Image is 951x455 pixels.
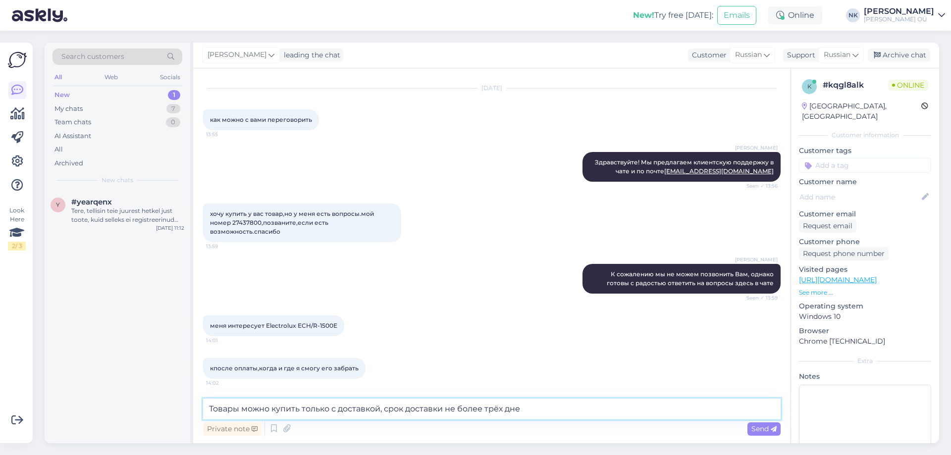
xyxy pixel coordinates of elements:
[54,145,63,154] div: All
[210,322,337,329] span: меня интересует Electrolux ECH/R-1500E
[783,50,815,60] div: Support
[807,83,812,90] span: k
[864,15,934,23] div: [PERSON_NAME] OÜ
[158,71,182,84] div: Socials
[166,104,180,114] div: 7
[208,50,266,60] span: [PERSON_NAME]
[799,209,931,219] p: Customer email
[799,192,920,202] input: Add name
[54,104,83,114] div: My chats
[799,131,931,140] div: Customer information
[802,101,921,122] div: [GEOGRAPHIC_DATA], [GEOGRAPHIC_DATA]
[210,210,375,235] span: хочу купить у вас товар,но у меня есть вопросы.мой номер 27437800,позваните,если есть возможность...
[868,49,930,62] div: Archive chat
[61,51,124,62] span: Search customers
[206,337,243,344] span: 14:01
[799,275,877,284] a: [URL][DOMAIN_NAME]
[799,158,931,173] input: Add a tag
[768,6,822,24] div: Online
[8,51,27,69] img: Askly Logo
[735,256,778,263] span: [PERSON_NAME]
[735,50,762,60] span: Russian
[799,326,931,336] p: Browser
[203,84,781,93] div: [DATE]
[799,288,931,297] p: See more ...
[688,50,727,60] div: Customer
[799,219,856,233] div: Request email
[799,237,931,247] p: Customer phone
[799,356,931,365] div: Extra
[888,80,928,91] span: Online
[206,243,243,250] span: 13:59
[799,336,931,347] p: Chrome [TECHNICAL_ID]
[740,182,778,190] span: Seen ✓ 13:56
[56,201,60,208] span: y
[751,424,777,433] span: Send
[799,177,931,187] p: Customer name
[864,7,945,23] a: [PERSON_NAME][PERSON_NAME] OÜ
[210,364,359,372] span: кпосле оплаты,когда и где я смогу его забрать
[8,206,26,251] div: Look Here
[206,379,243,387] span: 14:02
[206,131,243,138] span: 13:55
[799,146,931,156] p: Customer tags
[735,144,778,152] span: [PERSON_NAME]
[53,71,64,84] div: All
[633,9,713,21] div: Try free [DATE]:
[799,264,931,275] p: Visited pages
[824,50,850,60] span: Russian
[8,242,26,251] div: 2 / 3
[102,176,133,185] span: New chats
[168,90,180,100] div: 1
[71,198,112,206] span: #yearqenx
[633,10,654,20] b: New!
[71,206,184,224] div: Tere, tellisin teie juurest hetkel just toote, kuid selleks ei registreerinud kontot. Palusin ka ...
[799,371,931,382] p: Notes
[740,294,778,302] span: Seen ✓ 13:59
[54,131,91,141] div: AI Assistant
[799,247,889,260] div: Request phone number
[799,311,931,322] p: Windows 10
[823,79,888,91] div: # kqgl8alk
[203,422,262,436] div: Private note
[864,7,934,15] div: [PERSON_NAME]
[156,224,184,232] div: [DATE] 11:12
[54,117,91,127] div: Team chats
[595,158,775,175] span: Здравствуйте! Мы предлагаем клиентскую поддержку в чате и по почте
[54,90,70,100] div: New
[280,50,340,60] div: leading the chat
[203,399,781,419] textarea: Товары можно купить только с доставкой, срок доставки не более трёх дн
[607,270,775,287] span: К сожалению мы не можем позвонить Вам, однако готовы с радостью ответить на вопросы здесь в чате
[717,6,756,25] button: Emails
[799,301,931,311] p: Operating system
[664,167,774,175] a: [EMAIL_ADDRESS][DOMAIN_NAME]
[166,117,180,127] div: 0
[54,158,83,168] div: Archived
[210,116,312,123] span: как можно с вами переговорить
[846,8,860,22] div: NK
[103,71,120,84] div: Web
